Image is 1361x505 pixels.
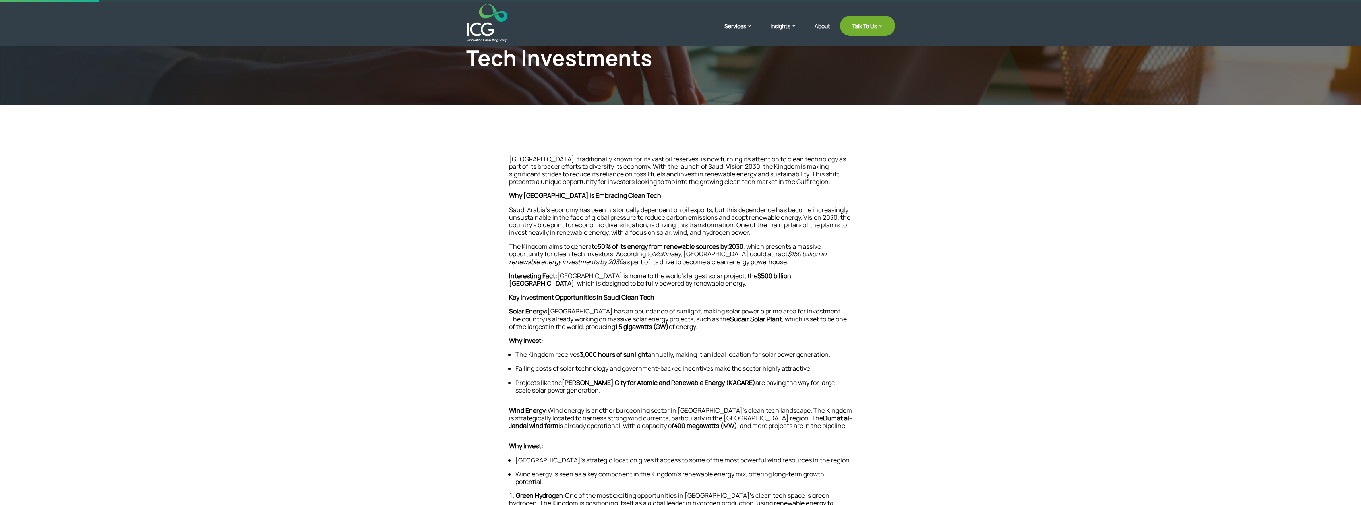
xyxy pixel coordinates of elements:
span: Solar Energy: [509,307,548,315]
span: Wind energy is seen as a key component in the Kingdom’s renewable energy mix, offering long-term ... [515,470,824,486]
span: is already operational, with a capacity of [558,421,674,430]
span: $500 billion [GEOGRAPHIC_DATA] [509,271,791,288]
span: Key Investment Opportunities in Saudi Clean Tech [509,293,654,302]
span: Why Invest: [509,441,543,450]
span: [GEOGRAPHIC_DATA] has an abundance of sunlight, making solar power a prime area for investment. T... [509,307,842,323]
a: Talk To Us [840,16,895,36]
span: of energy. [669,322,697,331]
span: as part of its drive to become a clean energy powerhouse. [623,257,788,266]
span: 50% of its energy from renewable sources by 2030 [598,242,743,251]
span: Dumat al-Jandal wind farm [509,414,852,430]
span: The Kingdom aims to generate [509,242,598,251]
a: Services [724,22,761,42]
span: 1.5 gigawatts (GW) [615,322,669,331]
a: Insights [771,22,805,42]
span: [GEOGRAPHIC_DATA]’s strategic location gives it access to some of the most powerful wind resource... [515,456,851,464]
span: Saudi Arabia’s economy has been historically dependent on oil exports, but this dependence has be... [509,205,850,237]
span: Wind energy is another burgeoning sector in [GEOGRAPHIC_DATA]’s clean tech landscape. The Kingdom... [509,406,852,422]
span: annually, making it an ideal location for solar power generation. [648,350,830,359]
span: are paving the way for large-scale solar power generation. [515,378,838,395]
a: About [815,23,830,42]
img: ICG [467,4,507,42]
span: [GEOGRAPHIC_DATA], traditionally known for its vast oil reserves, is now turning its attention to... [509,155,846,186]
span: Why [GEOGRAPHIC_DATA] is Embracing Clean Tech [509,191,661,200]
span: , and more projects are in the pipeline. [737,421,847,430]
span: , [GEOGRAPHIC_DATA] could attract [681,250,788,258]
span: Projects like the [515,378,562,387]
span: Sudair Solar Plant [730,315,782,323]
span: McKinsey [653,250,681,258]
span: Green Hydrogen: [516,491,565,500]
span: , which is set to be one of the largest in the world, producing [509,315,847,331]
span: Why Invest: [509,336,543,345]
span: , which is designed to be fully powered by renewable energy. [574,279,747,288]
span: Interesting Fact: [509,271,557,280]
span: $150 billion in renewable energy investments by 2030 [509,250,827,266]
span: 400 megawatts (MW) [674,421,737,430]
span: [GEOGRAPHIC_DATA] is home to the world’s largest solar project, the [557,271,757,280]
span: The Kingdom receives [515,350,580,359]
span: Falling costs of solar technology and government-backed incentives make the sector highly attract... [515,364,812,373]
span: , which presents a massive opportunity for clean tech investors. According to [509,242,821,258]
span: 3,000 hours of sunlight [580,350,648,359]
span: [PERSON_NAME] City for Atomic and Renewable Energy (KACARE) [562,378,755,387]
span: Wind Energy: [509,406,548,415]
iframe: Chat Widget [1229,419,1361,505]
